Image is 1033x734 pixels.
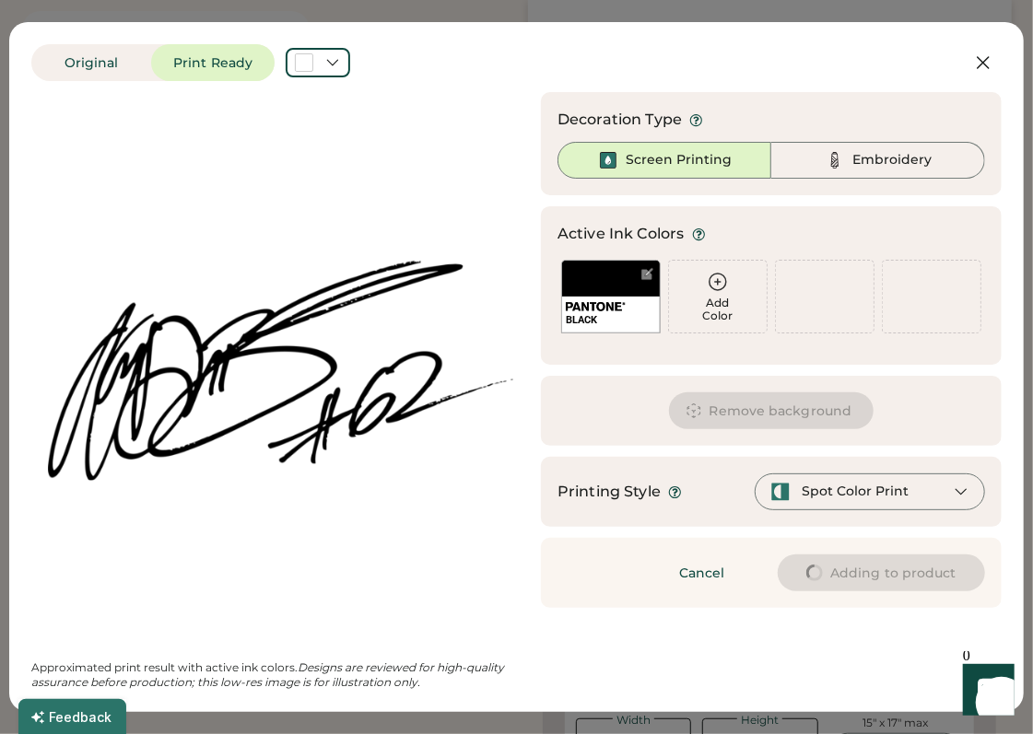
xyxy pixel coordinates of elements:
[778,554,985,591] button: Adding to product
[558,481,661,503] div: Printing Style
[945,651,1025,730] iframe: Front Chat
[151,44,275,81] button: Print Ready
[824,149,846,171] img: Thread%20-%20Unselected.svg
[770,482,791,502] img: spot-color-green.svg
[669,297,767,322] div: Add Color
[31,660,530,690] div: Approximated print result with active ink colors.
[566,313,656,327] div: BLACK
[566,302,626,311] img: 1024px-Pantone_logo.svg.png
[558,109,682,131] div: Decoration Type
[31,44,151,81] button: Original
[853,151,933,169] div: Embroidery
[558,223,685,245] div: Active Ink Colors
[597,149,619,171] img: Ink%20-%20Selected.svg
[627,151,733,169] div: Screen Printing
[638,554,767,591] button: Cancel
[669,392,875,429] button: Remove background
[31,660,507,689] em: Designs are reviewed for high-quality assurance before production; this low-res image is for illu...
[802,483,909,501] div: Spot Color Print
